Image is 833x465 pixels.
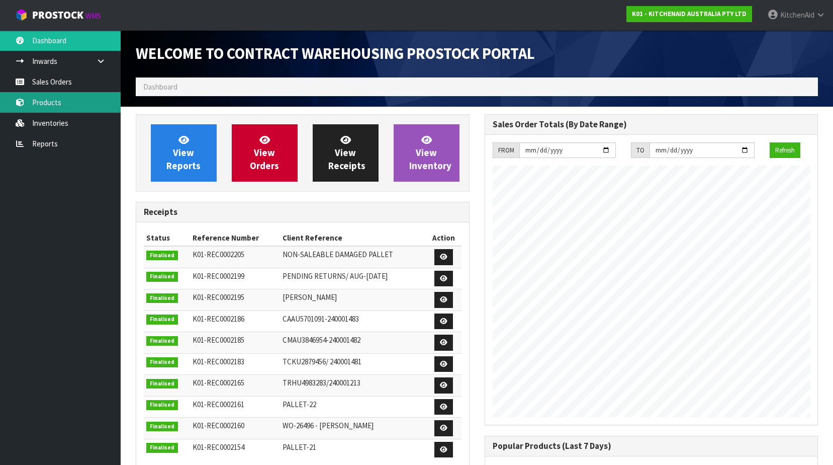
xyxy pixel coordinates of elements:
span: K01-REC0002185 [193,335,244,345]
th: Reference Number [190,230,281,246]
h3: Popular Products (Last 7 Days) [493,441,810,451]
span: K01-REC0002186 [193,314,244,324]
span: K01-REC0002161 [193,400,244,409]
a: ViewOrders [232,124,298,182]
strong: K01 - KITCHENAID AUSTRALIA PTY LTD [632,10,747,18]
span: CMAU3846954-240001482 [283,335,360,345]
th: Status [144,230,190,246]
span: Finalised [146,379,178,389]
span: K01-REC0002205 [193,250,244,259]
small: WMS [85,11,101,21]
span: PENDING RETURNS/ AUG-[DATE] [283,271,388,281]
div: FROM [493,142,519,159]
span: TRHU4983283/240001213 [283,378,360,387]
h3: Sales Order Totals (By Date Range) [493,120,810,129]
span: PALLET-21 [283,442,316,452]
th: Action [426,230,461,246]
span: Finalised [146,357,178,367]
span: WO-26496 - [PERSON_NAME] [283,421,374,430]
button: Refresh [770,142,800,159]
span: View Receipts [328,134,365,172]
span: Finalised [146,251,178,261]
span: View Inventory [409,134,451,172]
span: Finalised [146,422,178,432]
span: K01-REC0002199 [193,271,244,281]
span: CAAU5701091-240001483 [283,314,359,324]
span: View Orders [250,134,279,172]
span: PALLET-22 [283,400,316,409]
a: ViewReports [151,124,217,182]
span: K01-REC0002165 [193,378,244,387]
span: Finalised [146,443,178,453]
a: ViewInventory [394,124,459,182]
th: Client Reference [280,230,426,246]
span: View Reports [166,134,201,172]
span: K01-REC0002183 [193,357,244,366]
span: K01-REC0002160 [193,421,244,430]
h3: Receipts [144,207,461,217]
a: ViewReceipts [313,124,379,182]
div: TO [631,142,650,159]
span: [PERSON_NAME] [283,292,337,302]
span: ProStock [32,9,83,22]
span: K01-REC0002195 [193,292,244,302]
span: TCKU2879456/ 240001481 [283,357,361,366]
span: Finalised [146,400,178,410]
span: K01-REC0002154 [193,442,244,452]
span: KitchenAid [780,10,814,20]
span: NON-SALEABLE DAMAGED PALLET [283,250,393,259]
span: Finalised [146,336,178,346]
span: Finalised [146,293,178,303]
span: Dashboard [143,82,177,92]
span: Welcome to Contract Warehousing ProStock Portal [136,44,535,63]
span: Finalised [146,315,178,325]
img: cube-alt.png [15,9,28,21]
span: Finalised [146,272,178,282]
